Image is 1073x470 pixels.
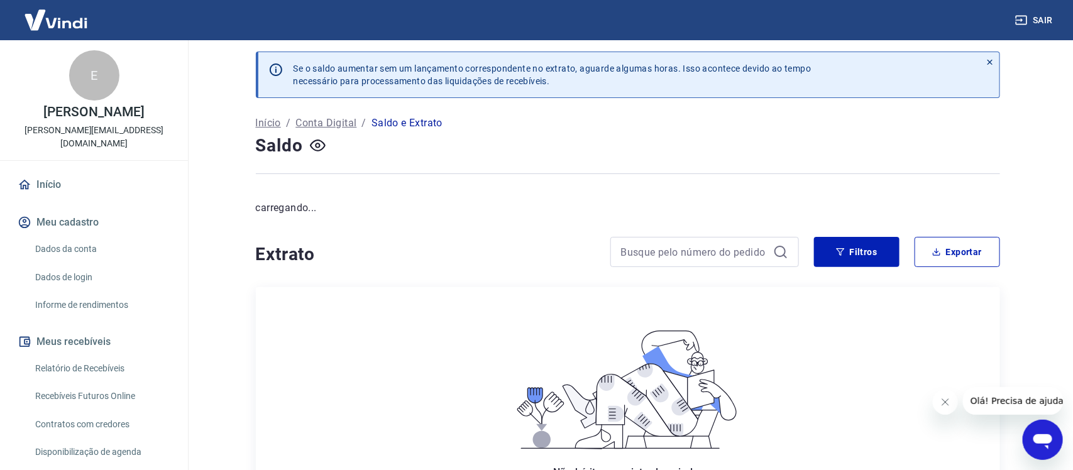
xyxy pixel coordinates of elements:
[256,200,1000,216] p: carregando...
[362,116,366,131] p: /
[295,116,356,131] a: Conta Digital
[30,292,173,318] a: Informe de rendimentos
[30,236,173,262] a: Dados da conta
[15,209,173,236] button: Meu cadastro
[294,62,812,87] p: Se o saldo aumentar sem um lançamento correspondente no extrato, aguarde algumas horas. Isso acon...
[10,124,178,150] p: [PERSON_NAME][EMAIL_ADDRESS][DOMAIN_NAME]
[256,133,303,158] h4: Saldo
[30,356,173,381] a: Relatório de Recebíveis
[814,237,900,267] button: Filtros
[256,116,281,131] a: Início
[915,237,1000,267] button: Exportar
[1023,420,1063,460] iframe: Botão para abrir a janela de mensagens
[30,265,173,290] a: Dados de login
[621,243,768,261] input: Busque pelo número do pedido
[8,9,106,19] span: Olá! Precisa de ajuda?
[15,328,173,356] button: Meus recebíveis
[30,439,173,465] a: Disponibilização de agenda
[256,242,595,267] h4: Extrato
[15,171,173,199] a: Início
[1013,9,1058,32] button: Sair
[69,50,119,101] div: E
[963,387,1063,415] iframe: Mensagem da empresa
[371,116,443,131] p: Saldo e Extrato
[43,106,144,119] p: [PERSON_NAME]
[286,116,290,131] p: /
[933,390,958,415] iframe: Fechar mensagem
[30,412,173,437] a: Contratos com credores
[15,1,97,39] img: Vindi
[30,383,173,409] a: Recebíveis Futuros Online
